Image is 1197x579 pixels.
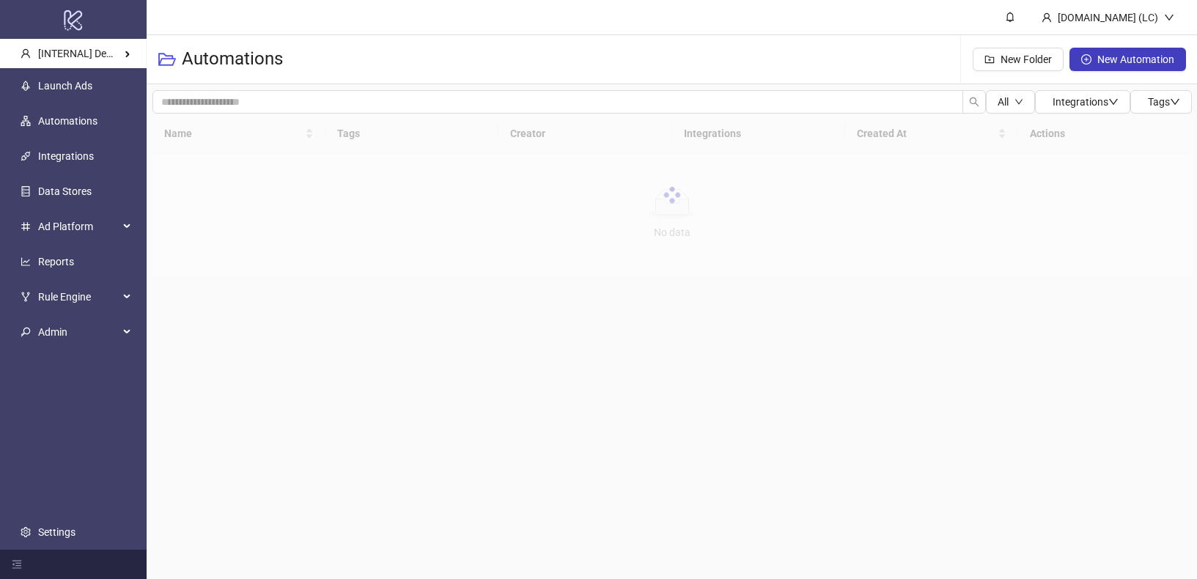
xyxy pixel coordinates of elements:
span: down [1164,12,1174,23]
span: folder-add [984,54,995,64]
span: Admin [38,317,119,347]
a: Integrations [38,150,94,162]
span: folder-open [158,51,176,68]
span: New Automation [1097,54,1174,65]
span: [INTERNAL] Demo Account [38,48,161,59]
span: fork [21,292,31,302]
button: New Automation [1069,48,1186,71]
span: New Folder [1001,54,1052,65]
span: number [21,221,31,232]
a: Launch Ads [38,80,92,92]
span: key [21,327,31,337]
a: Data Stores [38,185,92,197]
span: user [1042,12,1052,23]
span: down [1170,97,1180,107]
button: Integrationsdown [1035,90,1130,114]
span: Tags [1148,96,1180,108]
span: Ad Platform [38,212,119,241]
span: menu-fold [12,559,22,569]
div: [DOMAIN_NAME] (LC) [1052,10,1164,26]
span: All [998,96,1009,108]
span: search [969,97,979,107]
a: Reports [38,256,74,268]
button: Tagsdown [1130,90,1192,114]
a: Settings [38,526,75,538]
span: user [21,48,31,59]
button: New Folder [973,48,1064,71]
span: Rule Engine [38,282,119,311]
h3: Automations [182,48,283,71]
span: down [1014,97,1023,106]
a: Automations [38,115,97,127]
span: down [1108,97,1119,107]
span: bell [1005,12,1015,22]
button: Alldown [986,90,1035,114]
span: Integrations [1053,96,1119,108]
span: plus-circle [1081,54,1091,64]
